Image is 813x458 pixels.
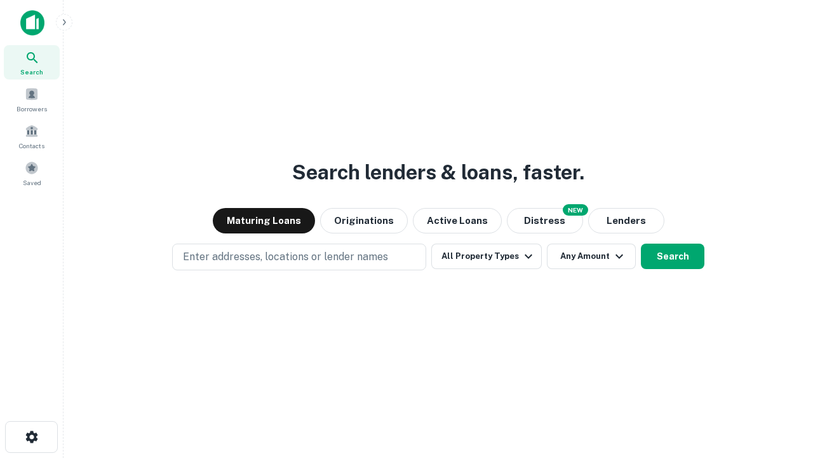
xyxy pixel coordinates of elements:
[413,208,502,233] button: Active Loans
[20,67,43,77] span: Search
[507,208,583,233] button: Search distressed loans with lien and other non-mortgage details.
[292,157,584,188] h3: Search lenders & loans, faster.
[4,119,60,153] a: Contacts
[4,82,60,116] a: Borrowers
[213,208,315,233] button: Maturing Loans
[19,141,44,151] span: Contacts
[563,204,588,216] div: NEW
[431,244,542,269] button: All Property Types
[4,156,60,190] a: Saved
[17,104,47,114] span: Borrowers
[183,249,388,265] p: Enter addresses, locations or lender names
[588,208,664,233] button: Lenders
[320,208,408,233] button: Originations
[172,244,426,270] button: Enter addresses, locations or lender names
[641,244,704,269] button: Search
[547,244,636,269] button: Any Amount
[23,177,41,188] span: Saved
[4,45,60,80] a: Search
[749,356,813,417] iframe: Chat Widget
[20,10,44,36] img: capitalize-icon.png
